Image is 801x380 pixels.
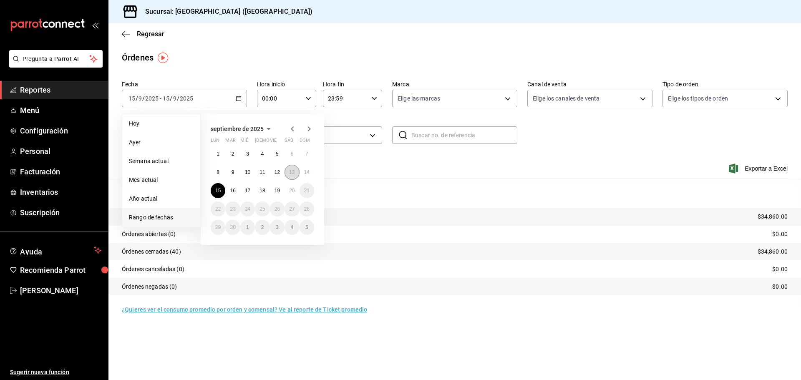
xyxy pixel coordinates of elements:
[240,201,255,216] button: 24 de septiembre de 2025
[215,188,221,194] abbr: 15 de septiembre de 2025
[122,230,176,239] p: Órdenes abiertas (0)
[276,224,279,230] abbr: 3 de octubre de 2025
[179,95,194,102] input: ----
[275,169,280,175] abbr: 12 de septiembre de 2025
[240,165,255,180] button: 10 de septiembre de 2025
[392,81,517,87] label: Marca
[758,212,788,221] p: $34,860.00
[730,164,788,174] button: Exportar a Excel
[230,224,235,230] abbr: 30 de septiembre de 2025
[304,206,310,212] abbr: 28 de septiembre de 2025
[285,220,299,235] button: 4 de octubre de 2025
[240,183,255,198] button: 17 de septiembre de 2025
[211,124,274,134] button: septiembre de 2025
[270,220,285,235] button: 3 de octubre de 2025
[300,146,314,161] button: 7 de septiembre de 2025
[129,119,194,128] span: Hoy
[225,165,240,180] button: 9 de septiembre de 2025
[177,95,179,102] span: /
[217,169,219,175] abbr: 8 de septiembre de 2025
[129,138,194,147] span: Ayer
[122,30,164,38] button: Regresar
[20,264,101,276] span: Recomienda Parrot
[275,206,280,212] abbr: 26 de septiembre de 2025
[259,188,265,194] abbr: 18 de septiembre de 2025
[246,224,249,230] abbr: 1 de octubre de 2025
[122,81,247,87] label: Fecha
[285,146,299,161] button: 6 de septiembre de 2025
[259,169,265,175] abbr: 11 de septiembre de 2025
[128,95,136,102] input: --
[211,138,219,146] abbr: lunes
[285,165,299,180] button: 13 de septiembre de 2025
[668,94,728,103] span: Elige los tipos de orden
[245,206,250,212] abbr: 24 de septiembre de 2025
[232,169,234,175] abbr: 9 de septiembre de 2025
[230,206,235,212] abbr: 23 de septiembre de 2025
[240,138,248,146] abbr: miércoles
[289,169,295,175] abbr: 13 de septiembre de 2025
[240,220,255,235] button: 1 de octubre de 2025
[225,183,240,198] button: 16 de septiembre de 2025
[246,151,249,157] abbr: 3 de septiembre de 2025
[158,53,168,63] button: Tooltip marker
[772,282,788,291] p: $0.00
[411,127,517,143] input: Buscar no. de referencia
[122,51,154,64] div: Órdenes
[225,201,240,216] button: 23 de septiembre de 2025
[304,169,310,175] abbr: 14 de septiembre de 2025
[145,95,159,102] input: ----
[304,188,310,194] abbr: 21 de septiembre de 2025
[270,138,277,146] abbr: viernes
[662,81,788,87] label: Tipo de orden
[772,265,788,274] p: $0.00
[170,95,172,102] span: /
[9,50,103,68] button: Pregunta a Parrot AI
[276,151,279,157] abbr: 5 de septiembre de 2025
[211,220,225,235] button: 29 de septiembre de 2025
[122,306,367,313] a: ¿Quieres ver el consumo promedio por orden y comensal? Ve al reporte de Ticket promedio
[211,126,264,132] span: septiembre de 2025
[211,146,225,161] button: 1 de septiembre de 2025
[270,201,285,216] button: 26 de septiembre de 2025
[398,94,440,103] span: Elige las marcas
[245,188,250,194] abbr: 17 de septiembre de 2025
[20,84,101,96] span: Reportes
[122,282,177,291] p: Órdenes negadas (0)
[270,183,285,198] button: 19 de septiembre de 2025
[225,138,235,146] abbr: martes
[255,146,270,161] button: 4 de septiembre de 2025
[136,95,138,102] span: /
[289,188,295,194] abbr: 20 de septiembre de 2025
[289,206,295,212] abbr: 27 de septiembre de 2025
[92,22,98,28] button: open_drawer_menu
[257,81,316,87] label: Hora inicio
[270,146,285,161] button: 5 de septiembre de 2025
[173,95,177,102] input: --
[225,220,240,235] button: 30 de septiembre de 2025
[285,138,293,146] abbr: sábado
[211,201,225,216] button: 22 de septiembre de 2025
[285,183,299,198] button: 20 de septiembre de 2025
[533,94,599,103] span: Elige los canales de venta
[261,151,264,157] abbr: 4 de septiembre de 2025
[300,220,314,235] button: 5 de octubre de 2025
[217,151,219,157] abbr: 1 de septiembre de 2025
[255,165,270,180] button: 11 de septiembre de 2025
[527,81,652,87] label: Canal de venta
[129,176,194,184] span: Mes actual
[230,188,235,194] abbr: 16 de septiembre de 2025
[300,138,310,146] abbr: domingo
[285,201,299,216] button: 27 de septiembre de 2025
[20,166,101,177] span: Facturación
[142,95,145,102] span: /
[20,285,101,296] span: [PERSON_NAME]
[772,230,788,239] p: $0.00
[255,183,270,198] button: 18 de septiembre de 2025
[162,95,170,102] input: --
[261,224,264,230] abbr: 2 de octubre de 2025
[758,247,788,256] p: $34,860.00
[138,95,142,102] input: --
[215,206,221,212] abbr: 22 de septiembre de 2025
